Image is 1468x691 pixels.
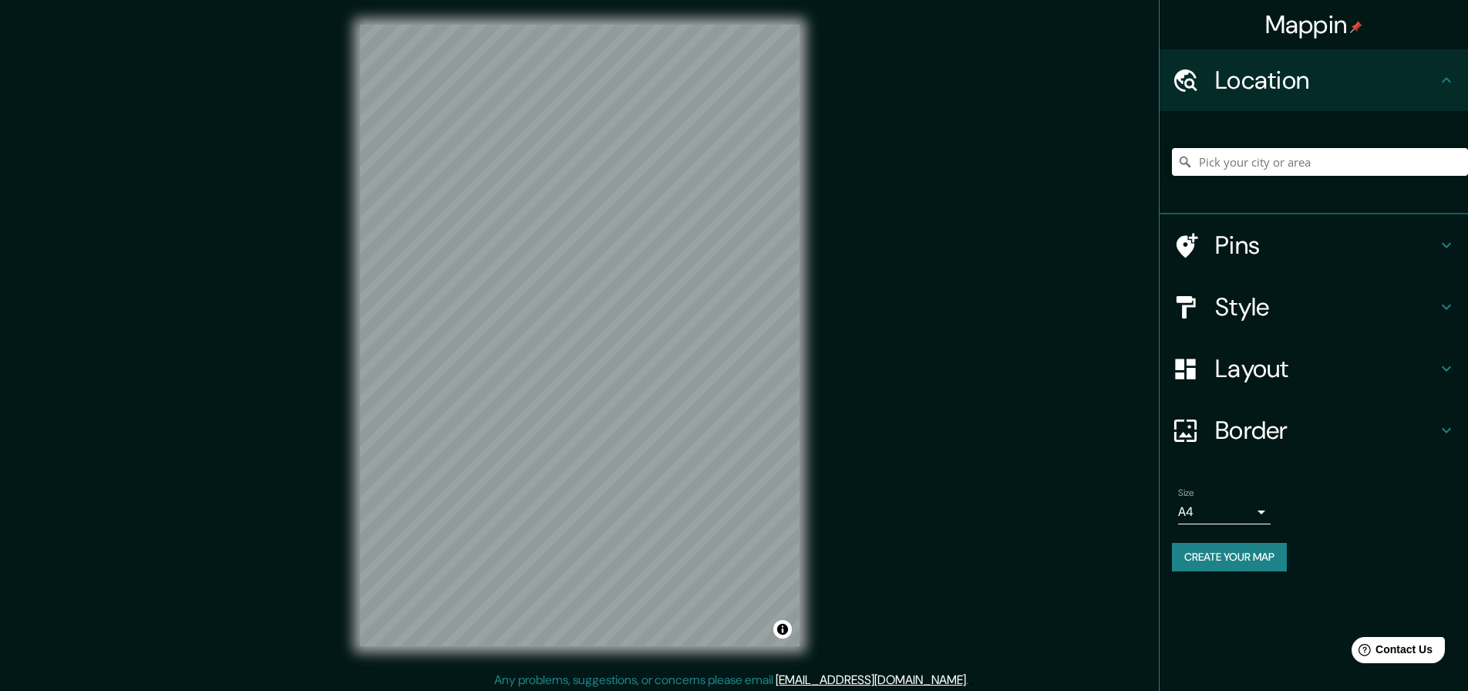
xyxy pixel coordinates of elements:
[1160,399,1468,461] div: Border
[1331,631,1451,674] iframe: Help widget launcher
[1215,415,1437,446] h4: Border
[1160,214,1468,276] div: Pins
[1160,338,1468,399] div: Layout
[773,620,792,639] button: Toggle attribution
[971,671,974,689] div: .
[1350,21,1362,33] img: pin-icon.png
[1215,292,1437,322] h4: Style
[1160,49,1468,111] div: Location
[968,671,971,689] div: .
[1178,500,1271,524] div: A4
[1215,230,1437,261] h4: Pins
[1265,9,1363,40] h4: Mappin
[1215,65,1437,96] h4: Location
[494,671,968,689] p: Any problems, suggestions, or concerns please email .
[360,25,800,646] canvas: Map
[1160,276,1468,338] div: Style
[776,672,966,688] a: [EMAIL_ADDRESS][DOMAIN_NAME]
[1172,148,1468,176] input: Pick your city or area
[1178,487,1194,500] label: Size
[1215,353,1437,384] h4: Layout
[1172,543,1287,571] button: Create your map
